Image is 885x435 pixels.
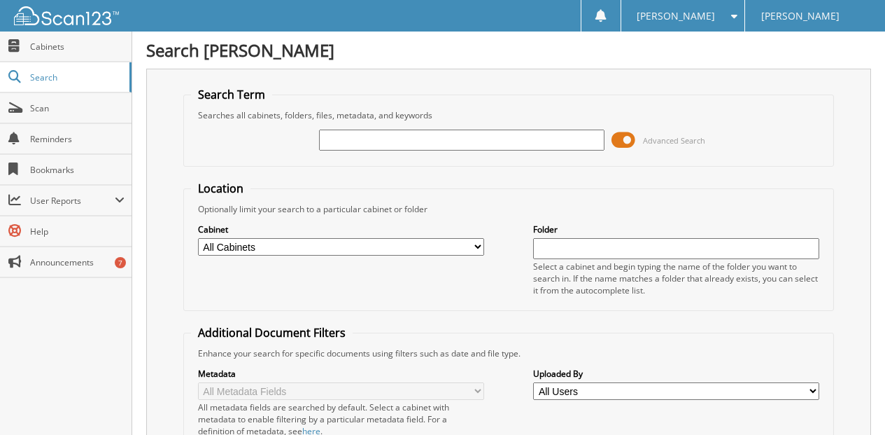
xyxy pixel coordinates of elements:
[198,223,484,235] label: Cabinet
[533,223,819,235] label: Folder
[533,368,819,380] label: Uploaded By
[191,109,826,121] div: Searches all cabinets, folders, files, metadata, and keywords
[198,368,484,380] label: Metadata
[30,102,125,114] span: Scan
[533,261,819,296] div: Select a cabinet and begin typing the name of the folder you want to search in. If the name match...
[191,347,826,359] div: Enhance your search for specific documents using filters such as date and file type.
[30,133,125,145] span: Reminders
[146,39,871,62] h1: Search [PERSON_NAME]
[637,12,715,20] span: [PERSON_NAME]
[30,226,125,237] span: Help
[643,135,705,146] span: Advanced Search
[191,203,826,215] div: Optionally limit your search to a particular cabinet or folder
[30,71,122,83] span: Search
[30,41,125,53] span: Cabinets
[761,12,840,20] span: [PERSON_NAME]
[30,164,125,176] span: Bookmarks
[30,256,125,268] span: Announcements
[14,6,119,25] img: scan123-logo-white.svg
[191,181,250,196] legend: Location
[30,195,115,207] span: User Reports
[191,325,353,340] legend: Additional Document Filters
[191,87,272,102] legend: Search Term
[115,257,126,268] div: 7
